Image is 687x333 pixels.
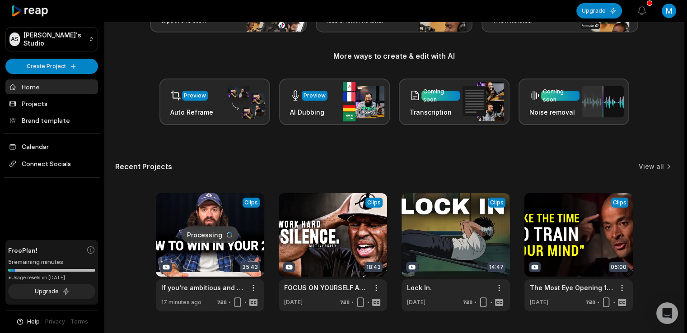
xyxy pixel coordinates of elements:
button: Create Project [5,59,98,74]
div: *Usage resets on [DATE] [8,274,95,281]
h2: Recent Projects [115,162,172,171]
button: Upgrade [8,284,95,299]
h3: More ways to create & edit with AI [115,51,673,61]
img: auto_reframe.png [223,84,265,120]
a: If you're ambitious and in your 20s or 30s, please watch this. [161,283,244,292]
span: Free Plan! [8,245,37,255]
img: transcription.png [463,82,504,121]
img: ai_dubbing.png [343,82,384,121]
div: AS [9,32,20,46]
button: Help [16,318,40,326]
h3: Transcription [410,107,460,117]
a: Lock In. [407,283,432,292]
span: Help [27,318,40,326]
a: Privacy [45,318,65,326]
p: [PERSON_NAME]'s Studio [23,31,85,47]
a: Projects [5,96,98,111]
div: Preview [184,92,206,100]
div: Coming soon [543,88,578,104]
div: 5 remaining minutes [8,258,95,267]
h3: AI Dubbing [290,107,327,117]
a: FOCUS ON YOURSELF AND STAY SILENT IN [DATE] - Motivational Speech | [PERSON_NAME] [284,283,367,292]
div: Coming soon [423,88,458,104]
a: Home [5,79,98,94]
a: Calendar [5,139,98,154]
a: Terms [70,318,88,326]
a: Brand template [5,113,98,128]
h3: Noise removal [529,107,580,117]
h3: Auto Reframe [170,107,213,117]
span: Connect Socials [5,156,98,172]
a: View all [639,162,664,171]
div: Preview [304,92,326,100]
img: noise_removal.png [582,86,624,117]
a: The Most Eye Opening 10 Minutes Of Your Life | [PERSON_NAME] [530,283,613,292]
button: Upgrade [576,3,622,18]
div: Open Intercom Messenger [656,302,678,324]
